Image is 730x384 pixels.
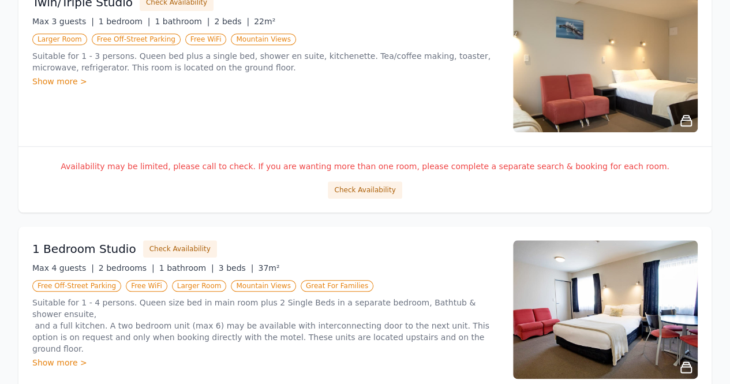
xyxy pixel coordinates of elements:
[254,17,275,26] span: 22m²
[231,280,295,292] span: Mountain Views
[231,33,295,45] span: Mountain Views
[32,33,87,45] span: Larger Room
[301,280,373,292] span: Great For Families
[258,263,279,273] span: 37m²
[32,263,94,273] span: Max 4 guests |
[32,297,499,355] p: Suitable for 1 - 4 persons. Queen size bed in main room plus 2 Single Beds in a separate bedroom,...
[172,280,227,292] span: Larger Room
[328,181,402,199] button: Check Availability
[185,33,227,45] span: Free WiFi
[32,76,499,87] div: Show more >
[126,280,167,292] span: Free WiFi
[32,17,94,26] span: Max 3 guests |
[32,357,499,368] div: Show more >
[99,17,151,26] span: 1 bedroom |
[159,263,214,273] span: 1 bathroom |
[143,240,217,258] button: Check Availability
[32,161,698,172] p: Availability may be limited, please call to check. If you are wanting more than one room, please ...
[99,263,155,273] span: 2 bedrooms |
[155,17,209,26] span: 1 bathroom |
[219,263,254,273] span: 3 beds |
[214,17,249,26] span: 2 beds |
[32,280,121,292] span: Free Off-Street Parking
[32,50,499,73] p: Suitable for 1 - 3 persons. Queen bed plus a single bed, shower en suite, kitchenette. Tea/coffee...
[32,241,136,257] h3: 1 Bedroom Studio
[92,33,181,45] span: Free Off-Street Parking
